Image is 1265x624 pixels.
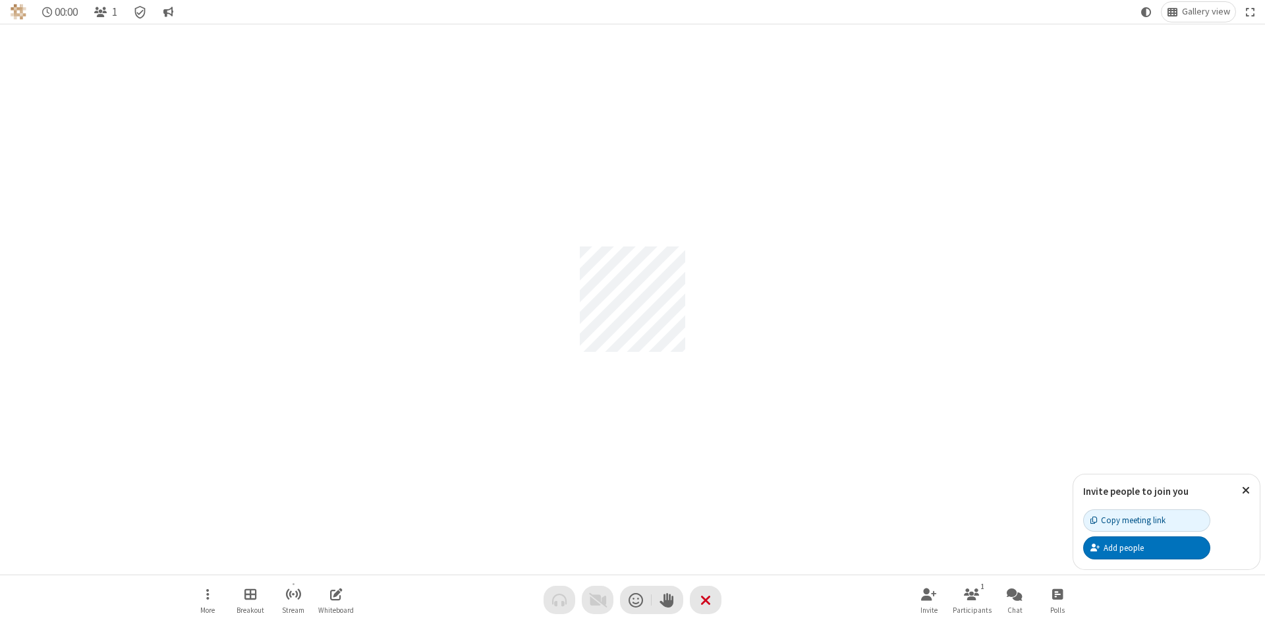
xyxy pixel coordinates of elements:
[1038,581,1077,619] button: Open poll
[582,586,613,614] button: Video
[188,581,227,619] button: Open menu
[952,581,992,619] button: Open participant list
[544,586,575,614] button: Audio problem - check your Internet connection or call by phone
[55,6,78,18] span: 00:00
[1083,536,1210,559] button: Add people
[1007,606,1023,614] span: Chat
[620,586,652,614] button: Send a reaction
[1232,474,1260,507] button: Close popover
[88,2,123,22] button: Open participant list
[1162,2,1235,22] button: Change layout
[1090,514,1166,526] div: Copy meeting link
[1241,2,1260,22] button: Fullscreen
[11,4,26,20] img: QA Selenium DO NOT DELETE OR CHANGE
[977,581,988,592] div: 1
[1136,2,1157,22] button: Using system theme
[995,581,1034,619] button: Open chat
[128,2,153,22] div: Meeting details Encryption enabled
[231,581,270,619] button: Manage Breakout Rooms
[690,586,721,614] button: End or leave meeting
[316,581,356,619] button: Open shared whiteboard
[1083,485,1189,497] label: Invite people to join you
[37,2,84,22] div: Timer
[1182,7,1230,17] span: Gallery view
[273,581,313,619] button: Start streaming
[157,2,179,22] button: Conversation
[237,606,264,614] span: Breakout
[200,606,215,614] span: More
[652,586,683,614] button: Raise hand
[909,581,949,619] button: Invite participants (Alt+I)
[112,6,117,18] span: 1
[920,606,938,614] span: Invite
[1050,606,1065,614] span: Polls
[318,606,354,614] span: Whiteboard
[1083,509,1210,532] button: Copy meeting link
[282,606,304,614] span: Stream
[953,606,992,614] span: Participants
